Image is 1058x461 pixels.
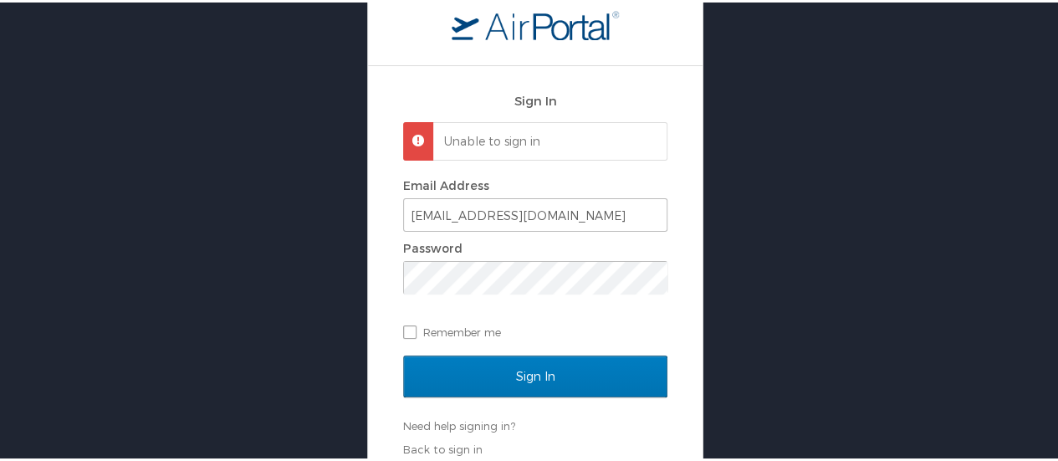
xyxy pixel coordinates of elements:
label: Remember me [403,317,667,342]
p: Unable to sign in [444,131,652,147]
label: Email Address [403,176,489,190]
input: Sign In [403,353,667,395]
label: Password [403,238,463,253]
a: Need help signing in? [403,417,515,430]
a: Back to sign in [403,440,483,453]
h2: Sign In [403,89,667,108]
img: logo [452,8,619,38]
